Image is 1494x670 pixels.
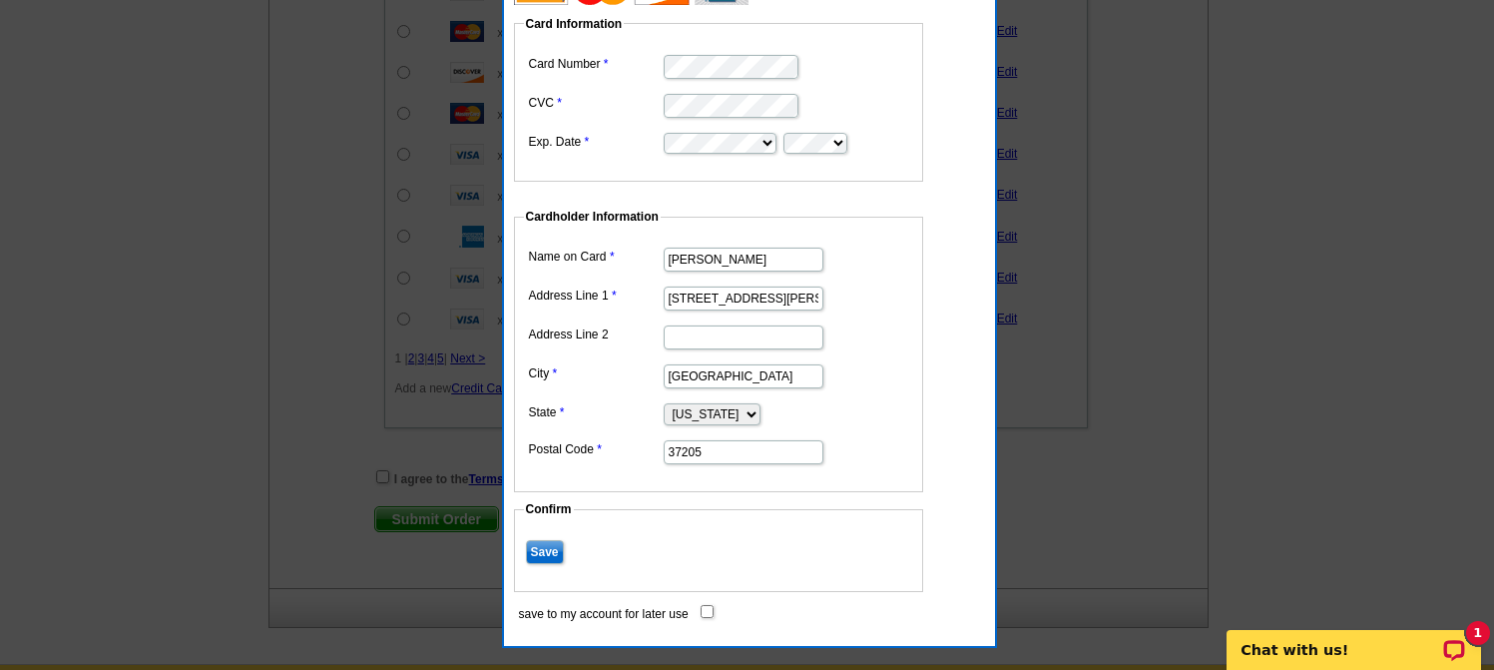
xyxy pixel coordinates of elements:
[529,440,662,458] label: Postal Code
[526,540,564,564] input: Save
[529,326,662,343] label: Address Line 2
[529,94,662,112] label: CVC
[529,248,662,266] label: Name on Card
[524,15,625,33] legend: Card Information
[519,605,689,623] label: save to my account for later use
[524,208,661,226] legend: Cardholder Information
[529,403,662,421] label: State
[529,55,662,73] label: Card Number
[529,133,662,151] label: Exp. Date
[524,500,574,518] legend: Confirm
[1214,607,1494,670] iframe: LiveChat chat widget
[529,364,662,382] label: City
[529,287,662,305] label: Address Line 1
